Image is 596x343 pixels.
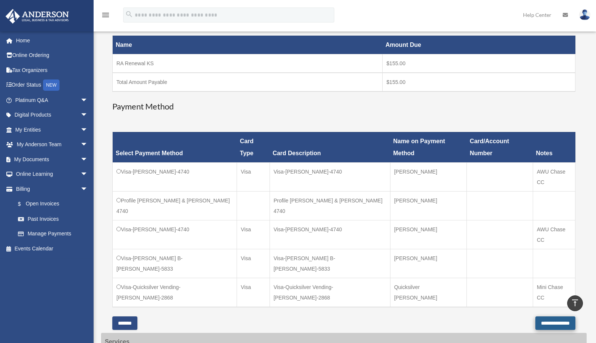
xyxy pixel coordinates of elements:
th: Select Payment Method [113,132,237,162]
i: vertical_align_top [571,298,580,307]
td: Visa [237,249,270,278]
td: Profile [PERSON_NAME] & [PERSON_NAME] 4740 [113,191,237,220]
a: Manage Payments [10,226,95,241]
td: Visa [237,278,270,307]
td: Visa-[PERSON_NAME] B-[PERSON_NAME]-5833 [270,249,390,278]
a: My Entitiesarrow_drop_down [5,122,99,137]
td: Profile [PERSON_NAME] & [PERSON_NAME] 4740 [270,191,390,220]
span: arrow_drop_down [80,122,95,138]
a: Online Learningarrow_drop_down [5,167,99,182]
span: arrow_drop_down [80,108,95,123]
td: AWU Chase CC [533,220,575,249]
span: arrow_drop_down [80,152,95,167]
a: Digital Productsarrow_drop_down [5,108,99,123]
td: Visa [237,162,270,191]
i: search [125,10,133,18]
th: Amount Due [383,36,575,54]
td: Quicksilver [PERSON_NAME] [390,278,467,307]
span: arrow_drop_down [80,93,95,108]
td: $155.00 [383,54,575,73]
td: [PERSON_NAME] [390,162,467,191]
td: Visa-[PERSON_NAME]-4740 [270,220,390,249]
th: Card Description [270,132,390,162]
td: Visa-[PERSON_NAME]-4740 [113,220,237,249]
img: User Pic [579,9,590,20]
td: RA Renewal KS [113,54,383,73]
th: Card Type [237,132,270,162]
i: menu [101,10,110,19]
a: vertical_align_top [567,295,583,311]
td: Visa [237,220,270,249]
td: $155.00 [383,73,575,91]
a: Billingarrow_drop_down [5,181,95,196]
div: NEW [43,79,60,91]
td: Visa-Quicksilver Vending-[PERSON_NAME]-2868 [270,278,390,307]
th: Notes [533,132,575,162]
td: [PERSON_NAME] [390,220,467,249]
td: [PERSON_NAME] [390,191,467,220]
img: Anderson Advisors Platinum Portal [3,9,71,24]
a: Past Invoices [10,211,95,226]
span: arrow_drop_down [80,137,95,153]
a: $Open Invoices [10,196,92,212]
td: Visa-[PERSON_NAME]-4740 [270,162,390,191]
td: [PERSON_NAME] [390,249,467,278]
td: AWU Chase CC [533,162,575,191]
span: $ [22,199,26,209]
a: Online Ordering [5,48,99,63]
a: My Documentsarrow_drop_down [5,152,99,167]
td: Visa-[PERSON_NAME]-4740 [113,162,237,191]
td: Visa-[PERSON_NAME] B-[PERSON_NAME]-5833 [113,249,237,278]
a: Tax Organizers [5,63,99,78]
span: arrow_drop_down [80,167,95,182]
a: Home [5,33,99,48]
th: Name [113,36,383,54]
span: arrow_drop_down [80,181,95,197]
td: Total Amount Payable [113,73,383,91]
a: My Anderson Teamarrow_drop_down [5,137,99,152]
a: Platinum Q&Aarrow_drop_down [5,93,99,108]
td: Visa-Quicksilver Vending-[PERSON_NAME]-2868 [113,278,237,307]
th: Card/Account Number [467,132,533,162]
th: Name on Payment Method [390,132,467,162]
a: Events Calendar [5,241,99,256]
a: menu [101,13,110,19]
h3: Payment Method [112,101,575,112]
td: Mini Chase CC [533,278,575,307]
a: Order StatusNEW [5,78,99,93]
